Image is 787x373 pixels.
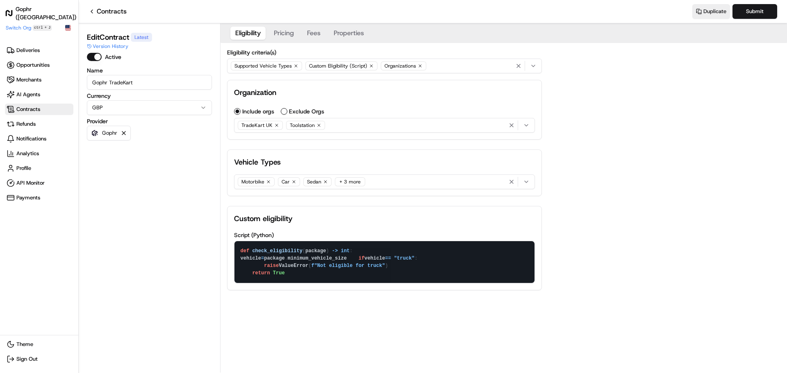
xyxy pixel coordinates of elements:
[227,59,542,73] button: Supported Vehicle TypesCustom Eligibility (Script)Organizations
[5,59,73,71] a: Opportunities
[16,165,31,172] span: Profile
[89,7,127,16] a: Contracts
[234,241,535,283] textarea: def check_eligibility(package) -> int: vehicle = package.minimum_vehicle_size if vehicle == "truc...
[87,68,212,73] label: Name
[91,129,117,137] button: Gophr
[5,74,73,86] a: Merchants
[16,106,40,113] span: Contracts
[732,4,777,19] button: Submit
[16,120,36,128] span: Refunds
[105,54,121,60] label: Active
[5,148,73,159] a: Analytics
[5,45,73,56] a: Deliveries
[16,5,76,21] h1: Gophr ([GEOGRAPHIC_DATA])
[87,32,129,43] h1: Edit Contract
[269,27,299,40] button: Pricing
[65,25,71,31] img: Flag of us
[309,63,367,69] span: Custom Eligibility (Script)
[234,174,535,189] button: MotorbikeCarSedan+ 3 more
[230,27,266,40] button: Eligibility
[87,126,131,140] button: Gophr
[16,341,33,348] span: Theme
[242,109,274,114] label: Include orgs
[289,109,324,114] label: Exclude Orgs
[5,133,73,145] a: Notifications
[131,33,152,42] div: Latest
[16,135,46,142] span: Notifications
[87,118,212,124] label: Provider
[307,179,321,185] span: Sedan
[16,61,50,69] span: Opportunities
[692,4,730,19] button: Duplicate
[234,118,535,133] button: TradeKart UKToolstation
[16,47,40,54] span: Deliveries
[91,129,99,137] img: gophr-logo.jpg
[234,87,535,98] h2: Organization
[5,118,73,130] a: Refunds
[6,25,31,31] span: Switch Org
[282,179,290,185] span: Car
[16,91,40,98] span: AI Agents
[16,76,41,84] span: Merchants
[384,63,416,69] span: Organizations
[102,130,117,136] p: Gophr
[290,122,315,129] span: Toolstation
[335,177,365,186] div: + 3 more
[5,339,73,350] button: Theme
[5,192,73,203] a: Payments
[16,179,45,187] span: API Monitor
[302,27,325,40] button: Fees
[16,150,39,157] span: Analytics
[5,5,76,21] a: Gophr ([GEOGRAPHIC_DATA])
[16,355,38,363] span: Sign Out
[5,163,73,174] a: Profile
[5,89,73,100] a: AI Agents
[329,27,369,40] button: Properties
[87,43,128,50] button: Version History
[87,93,212,99] label: Currency
[241,179,264,185] span: Motorbike
[5,353,73,365] button: Sign Out
[5,177,73,189] a: API Monitor
[234,156,535,168] h2: Vehicle Types
[234,231,535,239] p: Script (Python)
[16,194,40,201] span: Payments
[234,63,292,69] span: Supported Vehicle Types
[234,213,535,224] h2: Custom eligibility
[241,122,273,129] span: TradeKart UK
[5,104,73,115] a: Contracts
[6,25,52,31] button: Switch Orgctrl+J
[227,50,542,55] label: Eligibility criteria(s)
